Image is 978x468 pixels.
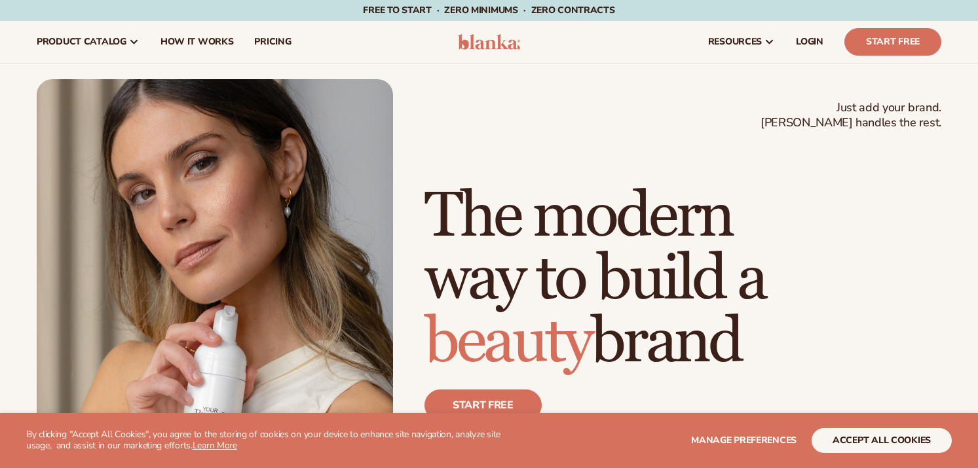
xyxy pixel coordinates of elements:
span: beauty [424,304,591,380]
a: How It Works [150,21,244,63]
span: Just add your brand. [PERSON_NAME] handles the rest. [761,100,941,131]
a: resources [698,21,785,63]
button: Manage preferences [691,428,797,453]
p: By clicking "Accept All Cookies", you agree to the storing of cookies on your device to enhance s... [26,429,525,452]
span: product catalog [37,37,126,47]
a: LOGIN [785,21,834,63]
h1: The modern way to build a brand [424,185,941,374]
img: logo [458,34,520,50]
button: accept all cookies [812,428,952,453]
span: Manage preferences [691,434,797,446]
span: LOGIN [796,37,823,47]
a: Start Free [844,28,941,56]
a: Start free [424,389,542,421]
a: product catalog [26,21,150,63]
a: Learn More [193,439,237,452]
a: pricing [244,21,301,63]
span: How It Works [160,37,234,47]
span: pricing [254,37,291,47]
span: resources [708,37,762,47]
span: Free to start · ZERO minimums · ZERO contracts [363,4,614,16]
